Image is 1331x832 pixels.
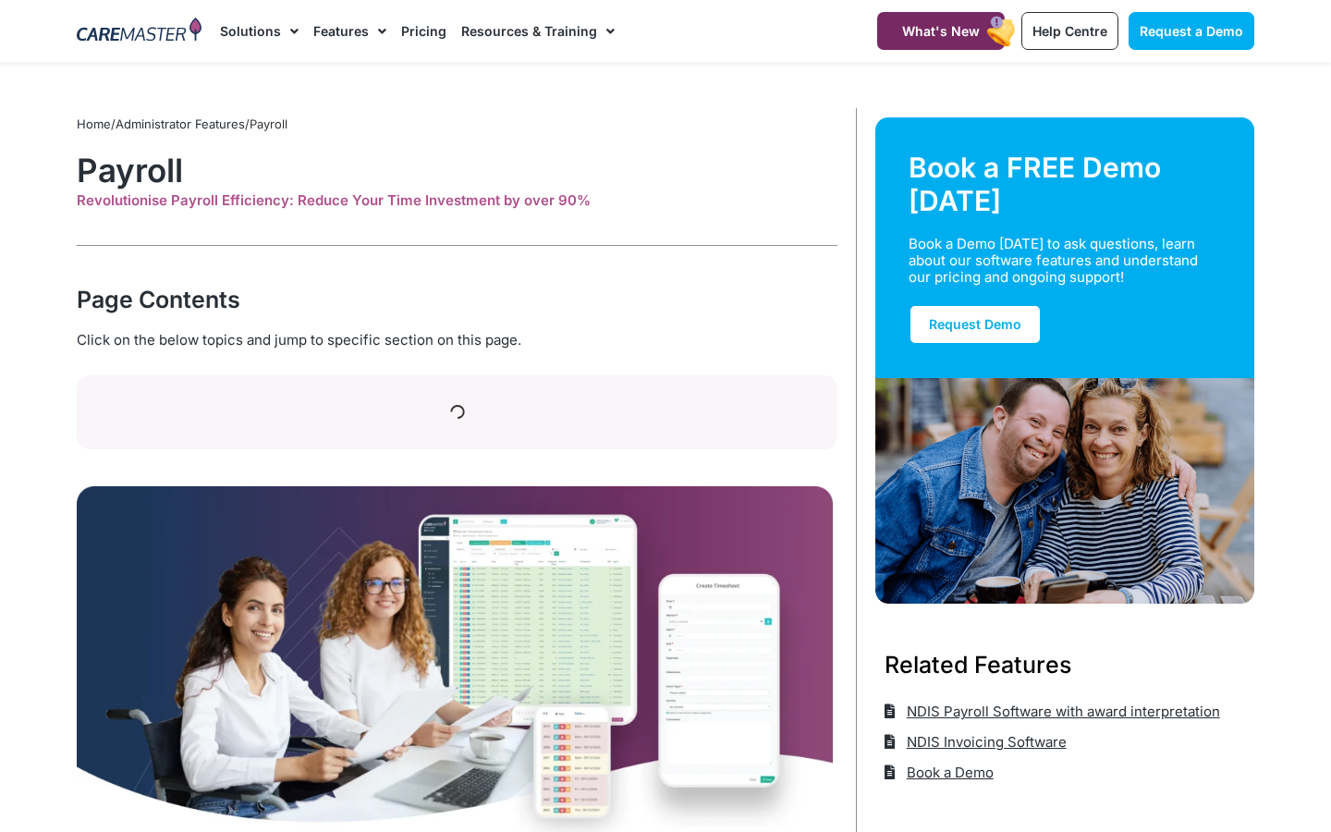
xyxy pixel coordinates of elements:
a: Request Demo [909,304,1042,345]
div: Click on the below topics and jump to specific section on this page. [77,330,837,350]
a: Book a Demo [885,757,994,788]
a: What's New [877,12,1005,50]
div: Book a FREE Demo [DATE] [909,151,1221,217]
a: Home [77,116,111,131]
span: What's New [902,23,980,39]
a: NDIS Invoicing Software [885,727,1067,757]
span: Help Centre [1032,23,1107,39]
a: Administrator Features [116,116,245,131]
span: Book a Demo [902,757,994,788]
a: NDIS Payroll Software with award interpretation [885,696,1220,727]
span: / / [77,116,287,131]
span: Payroll [250,116,287,131]
span: NDIS Invoicing Software [902,727,1067,757]
span: Request Demo [929,316,1021,332]
div: Revolutionise Payroll Efficiency: Reduce Your Time Investment by over 90% [77,192,837,209]
span: Request a Demo [1140,23,1243,39]
div: Page Contents [77,283,837,316]
h1: Payroll [77,151,837,190]
img: Support Worker and NDIS Participant out for a coffee. [875,378,1254,604]
img: CareMaster Logo [77,18,201,45]
span: NDIS Payroll Software with award interpretation [902,696,1220,727]
h3: Related Features [885,648,1245,681]
a: Help Centre [1021,12,1118,50]
a: Request a Demo [1129,12,1254,50]
div: Book a Demo [DATE] to ask questions, learn about our software features and understand our pricing... [909,236,1199,286]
